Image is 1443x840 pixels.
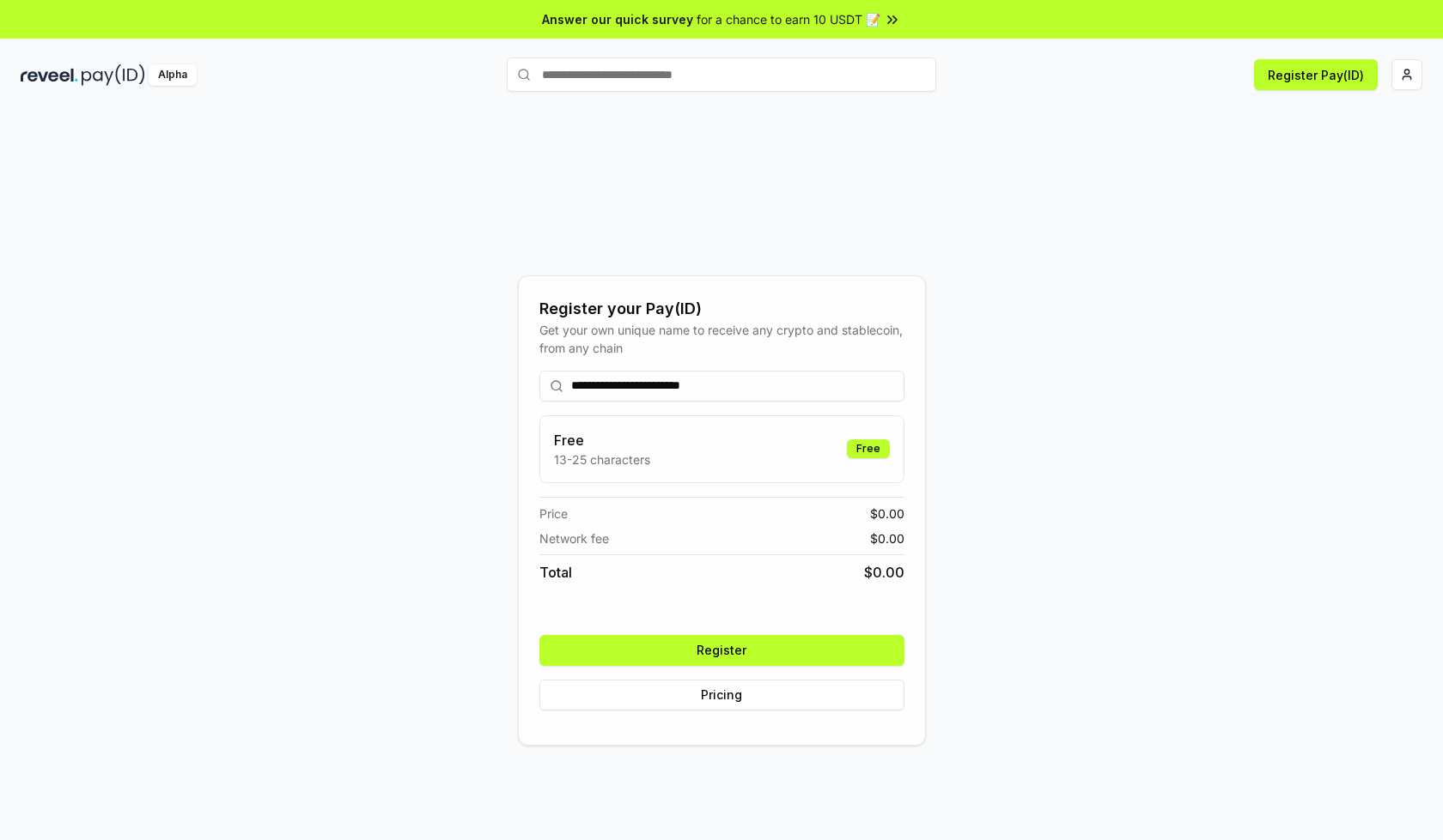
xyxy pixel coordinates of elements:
img: reveel_dark [21,64,78,86]
div: Register your Pay(ID) [539,297,904,321]
button: Register [539,635,904,666]
h3: Free [554,430,650,450]
p: 13-25 characters [554,450,650,468]
span: for a chance to earn 10 USDT 📝 [697,10,880,28]
button: Pricing [539,680,904,710]
span: $ 0.00 [864,562,904,583]
img: pay_id [82,64,145,86]
span: Total [539,562,572,583]
span: Answer our quick survey [542,10,693,28]
span: Network fee [539,529,609,547]
span: $ 0.00 [870,505,904,523]
span: $ 0.00 [870,529,904,547]
button: Register Pay(ID) [1254,59,1378,90]
div: Get your own unique name to receive any crypto and stablecoin, from any chain [539,321,904,357]
div: Free [847,439,890,458]
span: Price [539,505,568,523]
div: Alpha [149,64,197,86]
